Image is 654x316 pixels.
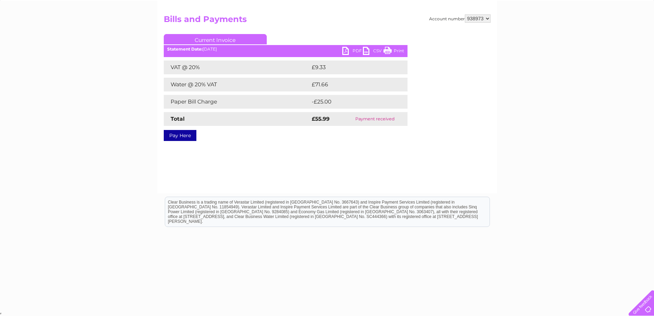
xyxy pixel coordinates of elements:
a: Log out [631,29,647,34]
a: 0333 014 3131 [525,3,572,12]
a: Pay Here [164,130,196,141]
a: PDF [342,47,363,57]
strong: £55.99 [312,116,330,122]
a: Water [533,29,546,34]
a: Blog [594,29,604,34]
strong: Total [171,116,185,122]
div: [DATE] [164,47,408,52]
div: Account number [429,14,491,23]
td: £9.33 [310,61,391,74]
a: CSV [363,47,383,57]
img: logo.png [23,18,58,39]
a: Current Invoice [164,34,267,44]
a: Telecoms [570,29,590,34]
b: Statement Date: [167,46,203,52]
a: Contact [608,29,625,34]
a: Print [383,47,404,57]
h2: Bills and Payments [164,14,491,28]
td: £71.66 [310,78,393,91]
td: Water @ 20% VAT [164,78,310,91]
td: VAT @ 20% [164,61,310,74]
a: Energy [550,29,565,34]
td: Paper Bill Charge [164,95,310,109]
td: Payment received [342,112,407,126]
td: -£25.00 [310,95,395,109]
div: Clear Business is a trading name of Verastar Limited (registered in [GEOGRAPHIC_DATA] No. 3667643... [165,4,490,33]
